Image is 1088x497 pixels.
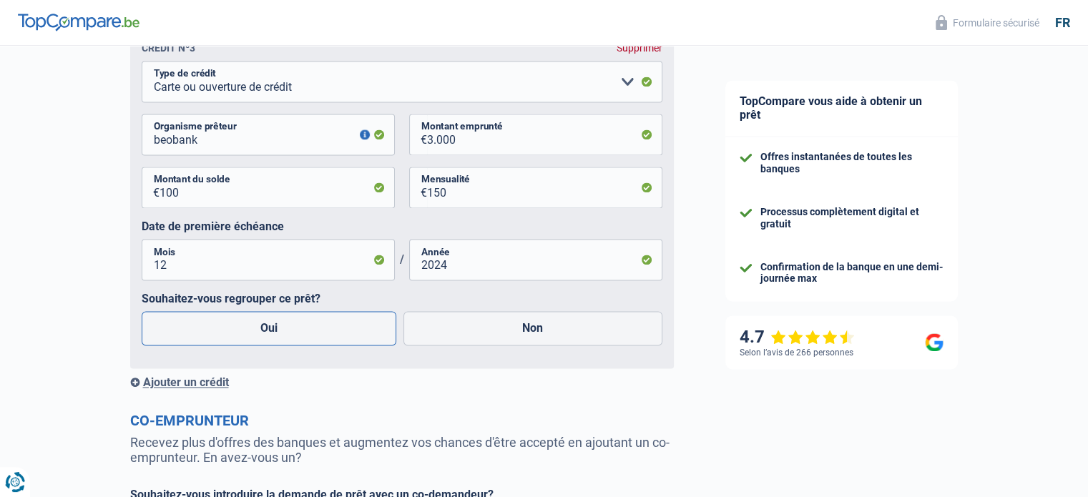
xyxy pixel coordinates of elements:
img: TopCompare Logo [18,14,139,31]
div: 4.7 [740,327,855,348]
div: Confirmation de la banque en une demi-journée max [760,261,944,285]
span: € [142,167,160,208]
div: Supprimer [617,42,662,54]
div: Crédit nº3 [142,42,195,54]
label: Oui [142,311,397,345]
div: TopCompare vous aide à obtenir un prêt [725,80,958,137]
label: Non [403,311,662,345]
span: / [395,252,409,266]
div: Selon l’avis de 266 personnes [740,348,853,358]
input: MM [142,239,395,280]
label: Souhaitez-vous regrouper ce prêt? [142,292,662,305]
div: Processus complètement digital et gratuit [760,206,944,230]
input: AAAA [409,239,662,280]
label: Date de première échéance [142,220,662,233]
h2: Co-emprunteur [130,412,674,429]
div: fr [1055,15,1070,31]
span: € [409,167,427,208]
div: Offres instantanées de toutes les banques [760,151,944,175]
span: € [409,114,427,155]
p: Recevez plus d'offres des banques et augmentez vos chances d'être accepté en ajoutant un co-empru... [130,435,674,465]
div: Ajouter un crédit [130,375,674,389]
button: Formulaire sécurisé [927,11,1048,34]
